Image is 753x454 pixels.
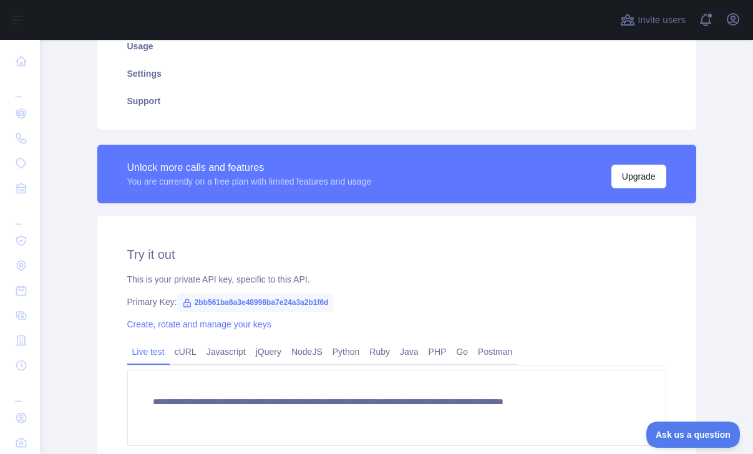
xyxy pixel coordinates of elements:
[177,293,334,312] span: 2bb561ba6a3e48998ba7e24a3a2b1f6d
[10,379,30,404] div: ...
[618,10,688,30] button: Invite users
[395,342,424,362] a: Java
[127,319,271,329] a: Create, rotate and manage your keys
[473,342,517,362] a: Postman
[10,202,30,227] div: ...
[424,342,452,362] a: PHP
[127,175,372,188] div: You are currently on a free plan with limited features and usage
[364,342,395,362] a: Ruby
[127,160,372,175] div: Unlock more calls and features
[112,60,681,87] a: Settings
[202,342,251,362] a: Javascript
[127,342,170,362] a: Live test
[112,87,681,115] a: Support
[170,342,202,362] a: cURL
[638,13,686,27] span: Invite users
[611,165,666,188] button: Upgrade
[127,273,666,286] div: This is your private API key, specific to this API.
[127,246,666,263] h2: Try it out
[286,342,328,362] a: NodeJS
[112,32,681,60] a: Usage
[127,296,666,308] div: Primary Key:
[251,342,286,362] a: jQuery
[328,342,365,362] a: Python
[451,342,473,362] a: Go
[646,422,741,448] iframe: Toggle Customer Support
[10,75,30,100] div: ...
